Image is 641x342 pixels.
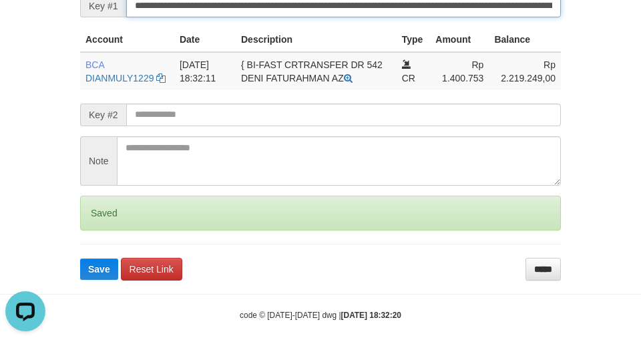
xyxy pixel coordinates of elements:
td: [DATE] 18:32:11 [174,52,236,90]
span: Note [80,136,117,186]
strong: [DATE] 18:32:20 [341,311,401,320]
a: Reset Link [121,258,182,281]
th: Amount [430,27,489,52]
span: CR [402,73,415,83]
td: Rp 2.219.249,00 [489,52,561,90]
span: Key #2 [80,104,126,126]
th: Date [174,27,236,52]
td: { BI-FAST CRTRANSFER DR 542 DENI FATURAHMAN AZ [236,52,397,90]
a: DIANMULY1229 [85,73,154,83]
th: Type [397,27,431,52]
div: Saved [80,196,561,230]
a: Copy DIANMULY1229 to clipboard [156,73,166,83]
td: Rp 1.400.753 [430,52,489,90]
span: Reset Link [130,264,174,275]
th: Description [236,27,397,52]
small: code © [DATE]-[DATE] dwg | [240,311,401,320]
span: Save [88,264,110,275]
th: Balance [489,27,561,52]
button: Open LiveChat chat widget [5,5,45,45]
button: Save [80,259,118,280]
th: Account [80,27,174,52]
span: BCA [85,59,104,70]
